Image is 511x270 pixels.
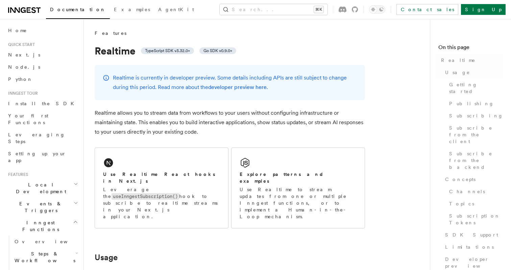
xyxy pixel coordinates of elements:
span: TypeScript SDK v3.32.0+ [145,48,190,53]
a: Home [5,24,79,37]
h1: Realtime [95,45,365,57]
button: Search...⌘K [220,4,327,15]
span: Subscribe from the client [449,125,503,145]
a: Subscribing [446,110,503,122]
span: Install the SDK [8,101,78,106]
a: Explore patterns and examplesUse Realtime to stream updates from one or multiple Inngest function... [231,148,365,228]
span: Getting started [449,81,503,95]
kbd: ⌘K [314,6,323,13]
a: Setting up your app [5,148,79,166]
span: Python [8,76,33,82]
span: Examples [114,7,150,12]
a: Usage [95,253,118,262]
a: Subscribe from the backend [446,148,503,173]
h4: On this page [438,43,503,54]
span: Your first Functions [8,113,48,125]
a: Usage [442,66,503,78]
span: Concepts [445,176,476,183]
code: useInngestSubscription() [112,193,179,200]
span: Realtime [441,57,476,64]
span: Documentation [50,7,106,12]
a: Topics [446,198,503,210]
a: Publishing [446,97,503,110]
span: SDK Support [445,231,498,238]
span: Leveraging Steps [8,132,65,144]
span: Steps & Workflows [12,250,75,264]
h2: Use Realtime React hooks in Next.js [103,171,220,184]
button: Inngest Functions [5,217,79,235]
a: Python [5,73,79,85]
button: Toggle dark mode [369,5,385,14]
span: Next.js [8,52,40,58]
span: Publishing [449,100,494,107]
a: Examples [110,2,154,18]
h2: Explore patterns and examples [240,171,357,184]
span: Go SDK v0.9.0+ [203,48,232,53]
span: Subscription Tokens [449,212,503,226]
a: Use Realtime React hooks in Next.jsLeverage theuseInngestSubscription()hook to subscribe to realt... [95,148,228,228]
a: Next.js [5,49,79,61]
span: Quick start [5,42,35,47]
span: Local Development [5,181,74,195]
span: Subscribing [449,112,503,119]
a: Realtime [438,54,503,66]
span: Channels [449,188,485,195]
span: Developer preview [445,256,503,269]
a: developer preview here [208,84,267,90]
a: Concepts [442,173,503,185]
span: Limitations [445,244,494,250]
a: Subscription Tokens [446,210,503,229]
a: SDK Support [442,229,503,241]
p: Realtime allows you to stream data from workflows to your users without configuring infrastructur... [95,108,365,137]
span: Inngest tour [5,91,38,96]
a: Documentation [46,2,110,19]
a: Leveraging Steps [5,129,79,148]
span: Topics [449,200,474,207]
span: Home [8,27,27,34]
span: Node.js [8,64,40,70]
p: Use Realtime to stream updates from one or multiple Inngest functions, or to implement a Human-in... [240,186,357,220]
button: Steps & Workflows [12,248,79,267]
a: AgentKit [154,2,198,18]
a: Install the SDK [5,97,79,110]
a: Contact sales [396,4,458,15]
a: Subscribe from the client [446,122,503,148]
a: Getting started [446,78,503,97]
button: Local Development [5,179,79,198]
span: Features [95,30,126,37]
a: Node.js [5,61,79,73]
span: Usage [445,69,470,76]
span: Events & Triggers [5,200,74,214]
span: AgentKit [158,7,194,12]
a: Channels [446,185,503,198]
span: Setting up your app [8,151,66,163]
p: Leverage the hook to subscribe to realtime streams in your Next.js application. [103,186,220,220]
a: Limitations [442,241,503,253]
a: Sign Up [461,4,506,15]
span: Subscribe from the backend [449,150,503,171]
a: Overview [12,235,79,248]
button: Events & Triggers [5,198,79,217]
span: Features [5,172,28,177]
span: Overview [15,239,84,244]
p: Realtime is currently in developer preview. Some details including APIs are still subject to chan... [113,73,357,92]
a: Your first Functions [5,110,79,129]
span: Inngest Functions [5,219,73,233]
